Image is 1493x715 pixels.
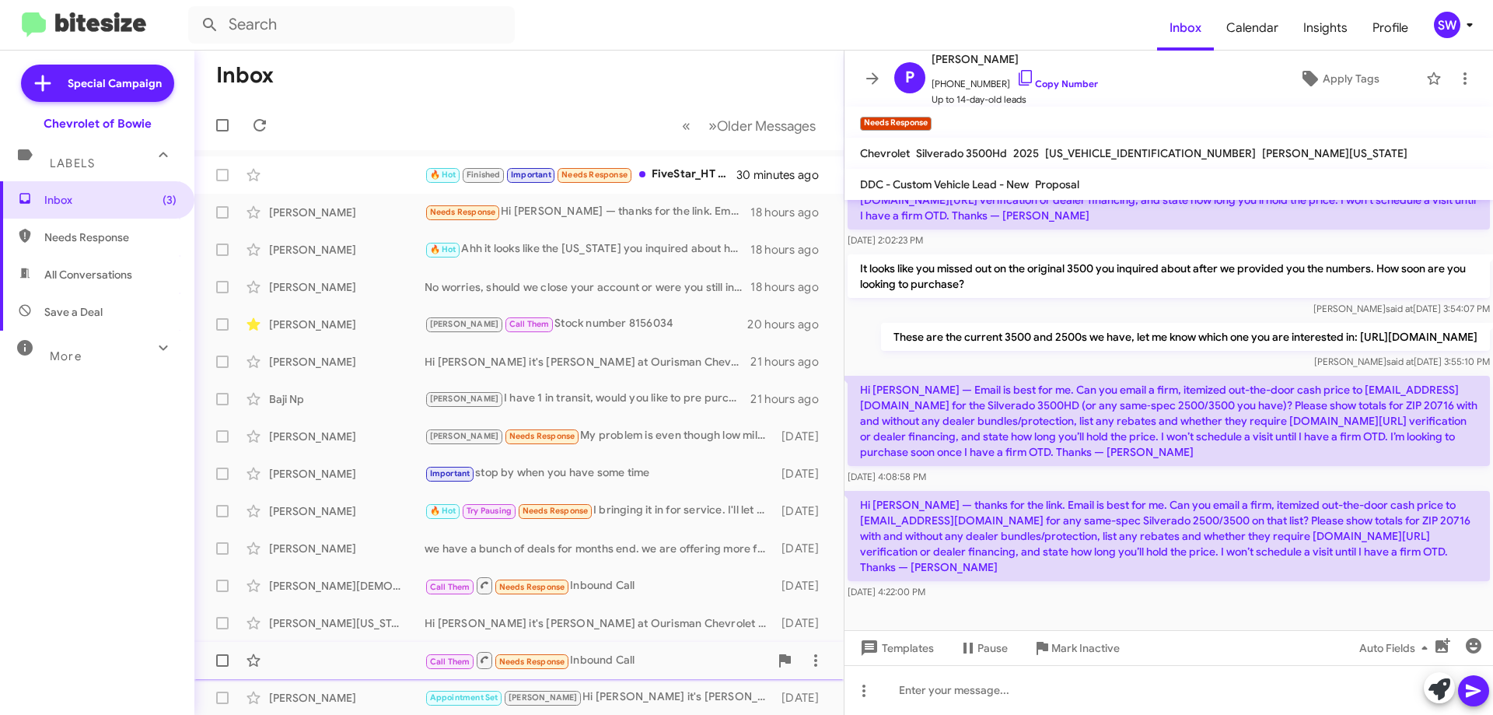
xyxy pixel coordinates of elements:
[561,170,628,180] span: Needs Response
[269,466,425,482] div: [PERSON_NAME]
[857,634,934,662] span: Templates
[774,466,831,482] div: [DATE]
[1359,634,1434,662] span: Auto Fields
[860,146,910,160] span: Chevrolet
[699,110,825,142] button: Next
[932,92,1098,107] span: Up to 14-day-old leads
[509,319,550,329] span: Call Them
[747,317,831,332] div: 20 hours ago
[430,431,499,441] span: [PERSON_NAME]
[738,167,831,183] div: 30 minutes ago
[905,65,914,90] span: P
[774,578,831,594] div: [DATE]
[860,177,1029,191] span: DDC - Custom Vehicle Lead - New
[425,315,747,333] div: Stock number 8156034
[430,506,456,516] span: 🔥 Hot
[1013,146,1039,160] span: 2025
[1259,65,1418,93] button: Apply Tags
[848,376,1490,466] p: Hi [PERSON_NAME] — Email is best for me. Can you email a firm, itemized out-the-door cash price t...
[430,468,470,478] span: Important
[269,205,425,220] div: [PERSON_NAME]
[946,634,1020,662] button: Pause
[425,576,774,595] div: Inbound Call
[750,354,831,370] div: 21 hours ago
[774,615,831,631] div: [DATE]
[44,304,103,320] span: Save a Deal
[425,203,750,221] div: Hi [PERSON_NAME] — thanks for the link. Email is best for me. Can you email a firm, itemized out-...
[750,391,831,407] div: 21 hours ago
[1016,78,1098,89] a: Copy Number
[269,429,425,444] div: [PERSON_NAME]
[44,230,177,245] span: Needs Response
[425,541,774,556] div: we have a bunch of deals for months end. we are offering more for trades and our prices have dropped
[430,657,470,667] span: Call Them
[750,242,831,258] div: 18 hours ago
[430,244,456,254] span: 🔥 Hot
[1157,5,1214,51] a: Inbox
[750,279,831,295] div: 18 hours ago
[430,319,499,329] span: [PERSON_NAME]
[430,207,496,217] span: Needs Response
[509,692,578,703] span: [PERSON_NAME]
[774,503,831,519] div: [DATE]
[511,170,551,180] span: Important
[188,6,515,44] input: Search
[1386,303,1413,314] span: said at
[1020,634,1132,662] button: Mark Inactive
[523,506,589,516] span: Needs Response
[1347,634,1446,662] button: Auto Fields
[430,170,456,180] span: 🔥 Hot
[425,279,750,295] div: No worries, should we close your account or were you still in the market?
[425,615,774,631] div: Hi [PERSON_NAME] it's [PERSON_NAME] at Ourisman Chevrolet of Bowie. Hope you're well. Just wanted...
[269,279,425,295] div: [PERSON_NAME]
[682,116,691,135] span: «
[774,429,831,444] div: [DATE]
[425,166,738,184] div: FiveStar_HT Crn [DATE] $3.75 -2.75 Crn [DATE] $3.91 -2.75 Crn [DATE] $4.17 -1.25 Bns [DATE] $9.46...
[50,156,95,170] span: Labels
[68,75,162,91] span: Special Campaign
[425,390,750,408] div: I have 1 in transit, would you like to pre purchase?
[1360,5,1421,51] a: Profile
[708,116,717,135] span: »
[269,690,425,706] div: [PERSON_NAME]
[425,240,750,258] div: Ahh it looks like the [US_STATE] you inquired about has sold. Let me know if you see anything els...
[774,690,831,706] div: [DATE]
[269,242,425,258] div: [PERSON_NAME]
[916,146,1007,160] span: Silverado 3500Hd
[848,234,923,246] span: [DATE] 2:02:23 PM
[1323,65,1379,93] span: Apply Tags
[932,68,1098,92] span: [PHONE_NUMBER]
[1291,5,1360,51] span: Insights
[269,578,425,594] div: [PERSON_NAME][DEMOGRAPHIC_DATA]
[425,354,750,370] div: Hi [PERSON_NAME] it's [PERSON_NAME] at Ourisman Chevrolet of [PERSON_NAME]. Hope you're well. Jus...
[269,503,425,519] div: [PERSON_NAME]
[269,391,425,407] div: Baji Np
[50,349,82,363] span: More
[467,170,501,180] span: Finished
[848,471,926,482] span: [DATE] 4:08:58 PM
[848,491,1490,581] p: Hi [PERSON_NAME] — thanks for the link. Email is best for me. Can you email a firm, itemized out-...
[269,615,425,631] div: [PERSON_NAME][US_STATE]
[1421,12,1476,38] button: SW
[1214,5,1291,51] a: Calendar
[673,110,700,142] button: Previous
[44,192,177,208] span: Inbox
[1035,177,1079,191] span: Proposal
[848,586,925,598] span: [DATE] 4:22:00 PM
[425,427,774,445] div: My problem is even though low miles it's son to be 3 model years old
[509,431,575,441] span: Needs Response
[430,394,499,404] span: [PERSON_NAME]
[860,117,932,131] small: Needs Response
[467,506,512,516] span: Try Pausing
[1262,146,1407,160] span: [PERSON_NAME][US_STATE]
[216,63,274,88] h1: Inbox
[269,541,425,556] div: [PERSON_NAME]
[977,634,1008,662] span: Pause
[44,116,152,131] div: Chevrolet of Bowie
[673,110,825,142] nav: Page navigation example
[425,689,774,706] div: Hi [PERSON_NAME] it's [PERSON_NAME] at Ourisman Chevrolet of Bowie. Hope you're well. Just wanted...
[1434,12,1460,38] div: SW
[269,354,425,370] div: [PERSON_NAME]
